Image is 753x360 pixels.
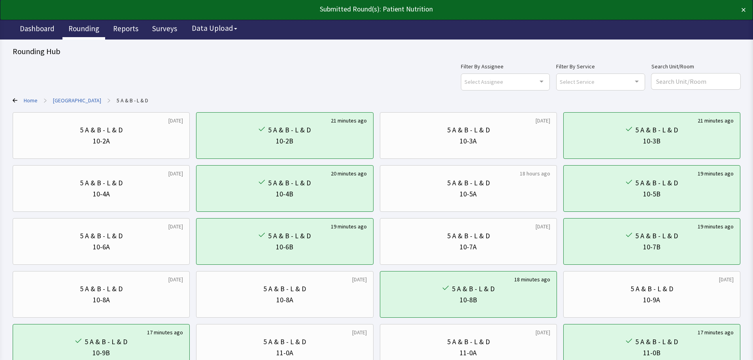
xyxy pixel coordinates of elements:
div: 5 A & B - L & D [80,283,123,294]
div: 10-4B [276,188,293,200]
div: 10-6B [276,241,293,253]
div: 5 A & B - L & D [635,177,678,188]
div: 5 A & B - L & D [263,283,306,294]
div: 5 A & B - L & D [447,124,490,136]
div: [DATE] [168,117,183,124]
div: 10-7A [460,241,477,253]
div: 5 A & B - L & D [80,177,123,188]
div: 5 A & B - L & D [268,230,311,241]
div: 10-2A [93,136,110,147]
input: Search Unit/Room [651,74,740,89]
div: 10-8A [93,294,110,305]
div: Submitted Round(s): Patient Nutrition [7,4,672,15]
div: 18 hours ago [520,170,550,177]
div: 5 A & B - L & D [263,336,306,347]
div: [DATE] [352,275,367,283]
div: 11-0A [276,347,293,358]
div: 5 A & B - L & D [80,124,123,136]
a: Reports [107,20,144,40]
div: 5 A & B - L & D [268,124,311,136]
div: 10-5A [460,188,477,200]
div: 10-2B [276,136,293,147]
div: 10-7B [643,241,661,253]
div: [DATE] [168,222,183,230]
div: 10-5B [643,188,661,200]
div: 20 minutes ago [331,170,367,177]
a: Rounding [62,20,105,40]
div: 5 A & B - L & D [447,177,490,188]
a: Lincoln Medical Center [53,96,101,104]
div: 5 A & B - L & D [268,177,311,188]
div: 5 A & B - L & D [635,230,678,241]
div: 19 minutes ago [698,222,734,230]
div: 17 minutes ago [698,328,734,336]
div: 5 A & B - L & D [447,230,490,241]
div: 5 A & B - L & D [85,336,127,347]
div: 5 A & B - L & D [452,283,494,294]
label: Search Unit/Room [651,62,740,71]
div: 10-8B [460,294,477,305]
span: > [44,92,47,108]
a: Surveys [146,20,183,40]
label: Filter By Assignee [461,62,550,71]
span: > [108,92,110,108]
div: [DATE] [352,328,367,336]
div: 11-0B [643,347,661,358]
div: 19 minutes ago [331,222,367,230]
div: 5 A & B - L & D [447,336,490,347]
div: 5 A & B - L & D [630,283,673,294]
div: 11-0A [460,347,477,358]
div: 10-3A [460,136,477,147]
div: 5 A & B - L & D [80,230,123,241]
div: [DATE] [719,275,734,283]
a: Home [24,96,38,104]
div: [DATE] [168,275,183,283]
span: Select Assignee [464,77,503,86]
div: [DATE] [168,170,183,177]
div: Rounding Hub [13,46,740,57]
div: [DATE] [536,117,550,124]
div: 10-4A [93,188,110,200]
div: 18 minutes ago [514,275,550,283]
button: Data Upload [187,21,242,36]
label: Filter By Service [556,62,645,71]
div: [DATE] [536,328,550,336]
div: 17 minutes ago [147,328,183,336]
div: 5 A & B - L & D [635,124,678,136]
div: 10-9B [92,347,110,358]
div: [DATE] [536,222,550,230]
div: 10-3B [643,136,661,147]
div: 10-9A [643,294,660,305]
a: 5 A & B - L & D [117,96,148,104]
div: 21 minutes ago [698,117,734,124]
a: Dashboard [14,20,60,40]
div: 19 minutes ago [698,170,734,177]
div: 5 A & B - L & D [635,336,678,347]
span: Select Service [560,77,594,86]
button: × [741,4,746,16]
div: 21 minutes ago [331,117,367,124]
div: 10-8A [276,294,293,305]
div: 10-6A [93,241,110,253]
